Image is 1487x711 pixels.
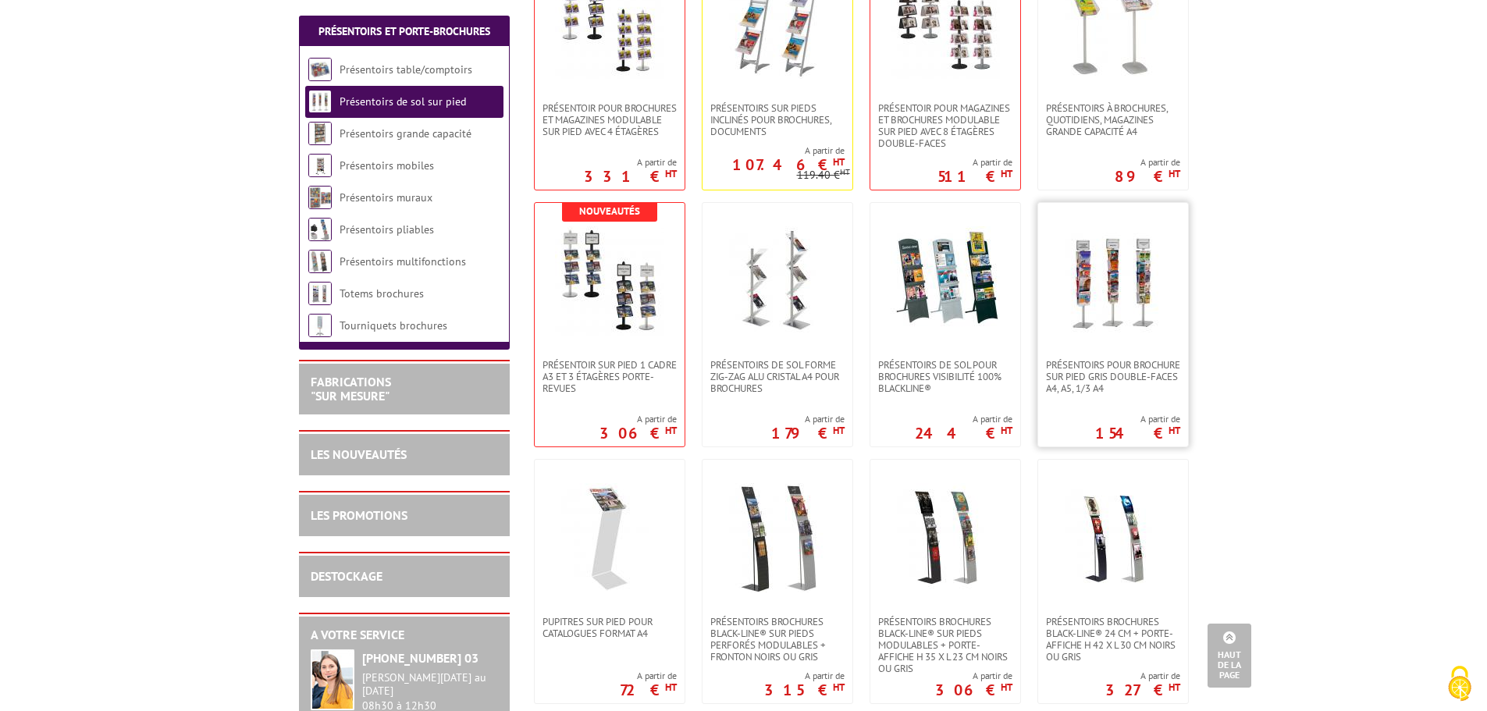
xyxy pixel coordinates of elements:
[878,102,1012,149] span: présentoir pour magazines et brochures modulable sur pied avec 8 étagères double-faces
[1001,424,1012,437] sup: HT
[935,685,1012,695] p: 306 €
[308,90,332,113] img: Présentoirs de sol sur pied
[620,670,677,682] span: A partir de
[937,172,1012,181] p: 511 €
[599,413,677,425] span: A partir de
[308,154,332,177] img: Présentoirs mobiles
[535,616,685,639] a: Pupitres sur pied pour catalogues format A4
[362,650,478,666] strong: [PHONE_NUMBER] 03
[1115,172,1180,181] p: 89 €
[935,670,1012,682] span: A partir de
[1440,664,1479,703] img: Cookies (fenêtre modale)
[340,254,466,268] a: Présentoirs multifonctions
[1038,359,1188,394] a: Présentoirs pour brochure sur pied GRIS double-faces A4, A5, 1/3 A4
[311,446,407,462] a: LES NOUVEAUTÉS
[878,359,1012,394] span: Présentoirs de sol pour brochures visibilité 100% Blackline®
[318,24,490,38] a: Présentoirs et Porte-brochures
[937,156,1012,169] span: A partir de
[703,144,845,157] span: A partir de
[584,172,677,181] p: 331 €
[1095,413,1180,425] span: A partir de
[340,62,472,76] a: Présentoirs table/comptoirs
[308,282,332,305] img: Totems brochures
[308,122,332,145] img: Présentoirs grande capacité
[1105,685,1180,695] p: 327 €
[665,167,677,180] sup: HT
[891,226,1000,336] img: Présentoirs de sol pour brochures visibilité 100% Blackline®
[1046,102,1180,137] span: Présentoirs à brochures, quotidiens, magazines grande capacité A4
[710,359,845,394] span: Présentoirs de sol forme ZIG-ZAG Alu Cristal A4 pour brochures
[579,204,640,218] b: Nouveautés
[710,616,845,663] span: Présentoirs brochures Black-Line® sur pieds perforés modulables + fronton Noirs ou Gris
[340,286,424,300] a: Totems brochures
[703,102,852,137] a: Présentoirs sur pieds inclinés pour brochures, documents
[665,424,677,437] sup: HT
[340,190,432,204] a: Présentoirs muraux
[584,156,677,169] span: A partir de
[555,483,664,592] img: Pupitres sur pied pour catalogues format A4
[543,359,677,394] span: Présentoir sur pied 1 cadre A3 et 3 étagères porte-revues
[311,649,354,710] img: widget-service.jpg
[1432,658,1487,711] button: Cookies (fenêtre modale)
[915,413,1012,425] span: A partir de
[703,359,852,394] a: Présentoirs de sol forme ZIG-ZAG Alu Cristal A4 pour brochures
[340,126,471,140] a: Présentoirs grande capacité
[340,222,434,236] a: Présentoirs pliables
[555,226,664,336] img: Présentoir sur pied 1 cadre A3 et 3 étagères porte-revues
[771,428,845,438] p: 179 €
[308,218,332,241] img: Présentoirs pliables
[308,58,332,81] img: Présentoirs table/comptoirs
[870,359,1020,394] a: Présentoirs de sol pour brochures visibilité 100% Blackline®
[1058,483,1168,592] img: Présentoirs brochures Black-Line® 24 cm + porte-affiche H 42 x L 30 cm Noirs ou Gris
[1105,670,1180,682] span: A partir de
[833,155,845,169] sup: HT
[340,94,466,108] a: Présentoirs de sol sur pied
[599,428,677,438] p: 306 €
[543,102,677,137] span: présentoir pour brochures et magazines modulable sur pied avec 4 étagères
[833,424,845,437] sup: HT
[710,102,845,137] span: Présentoirs sur pieds inclinés pour brochures, documents
[1169,167,1180,180] sup: HT
[891,483,1000,592] img: Présentoirs brochures Black-Line® sur pieds modulables + porte-affiche H 35 x L 23 cm Noirs ou Gris
[878,616,1012,674] span: Présentoirs brochures Black-Line® sur pieds modulables + porte-affiche H 35 x L 23 cm Noirs ou Gris
[870,102,1020,149] a: présentoir pour magazines et brochures modulable sur pied avec 8 étagères double-faces
[1169,424,1180,437] sup: HT
[764,685,845,695] p: 315 €
[340,318,447,332] a: Tourniquets brochures
[1058,226,1168,336] img: Présentoirs pour brochure sur pied GRIS double-faces A4, A5, 1/3 A4
[1038,102,1188,137] a: Présentoirs à brochures, quotidiens, magazines grande capacité A4
[1095,428,1180,438] p: 154 €
[1038,616,1188,663] a: Présentoirs brochures Black-Line® 24 cm + porte-affiche H 42 x L 30 cm Noirs ou Gris
[665,681,677,694] sup: HT
[340,158,434,172] a: Présentoirs mobiles
[620,685,677,695] p: 72 €
[308,314,332,337] img: Tourniquets brochures
[311,628,498,642] h2: A votre service
[1001,167,1012,180] sup: HT
[1208,624,1251,688] a: Haut de la page
[915,428,1012,438] p: 244 €
[840,166,850,177] sup: HT
[703,616,852,663] a: Présentoirs brochures Black-Line® sur pieds perforés modulables + fronton Noirs ou Gris
[311,374,391,403] a: FABRICATIONS"Sur Mesure"
[870,616,1020,674] a: Présentoirs brochures Black-Line® sur pieds modulables + porte-affiche H 35 x L 23 cm Noirs ou Gris
[308,186,332,209] img: Présentoirs muraux
[1046,359,1180,394] span: Présentoirs pour brochure sur pied GRIS double-faces A4, A5, 1/3 A4
[308,250,332,273] img: Présentoirs multifonctions
[1169,681,1180,694] sup: HT
[535,102,685,137] a: présentoir pour brochures et magazines modulable sur pied avec 4 étagères
[535,359,685,394] a: Présentoir sur pied 1 cadre A3 et 3 étagères porte-revues
[543,616,677,639] span: Pupitres sur pied pour catalogues format A4
[764,670,845,682] span: A partir de
[311,507,407,523] a: LES PROMOTIONS
[1001,681,1012,694] sup: HT
[723,226,832,336] img: Présentoirs de sol forme ZIG-ZAG Alu Cristal A4 pour brochures
[311,568,382,584] a: DESTOCKAGE
[732,160,845,169] p: 107.46 €
[797,169,850,181] p: 119.40 €
[833,681,845,694] sup: HT
[771,413,845,425] span: A partir de
[1046,616,1180,663] span: Présentoirs brochures Black-Line® 24 cm + porte-affiche H 42 x L 30 cm Noirs ou Gris
[1115,156,1180,169] span: A partir de
[723,483,832,592] img: Présentoirs brochures Black-Line® sur pieds perforés modulables + fronton Noirs ou Gris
